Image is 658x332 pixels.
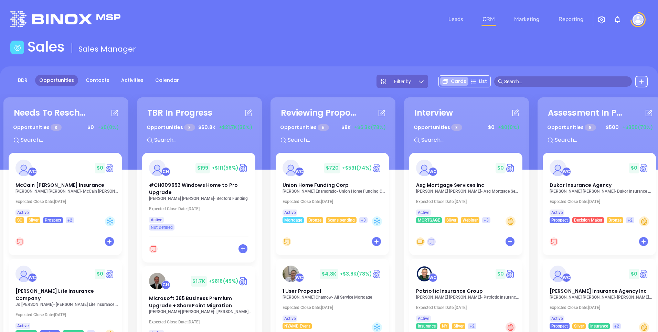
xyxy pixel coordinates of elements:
[416,160,433,176] img: Asg Mortgage Services Inc
[504,78,628,85] input: Search…
[409,103,524,153] div: InterviewOpportunities 8$0+$0(0%)
[45,216,61,224] span: Prospect
[149,320,252,324] p: Expected Close Date: [DATE]
[238,276,248,286] a: Quote
[20,136,123,144] input: Search...
[550,266,566,282] img: Straub Insurance Agency Inc
[416,288,483,294] span: Patriotic Insurance Group
[585,124,596,131] span: 9
[238,163,248,173] img: Quote
[506,269,516,279] img: Quote
[574,216,602,224] span: Decision Maker
[550,305,653,310] p: Expected Close Date: [DATE]
[409,153,524,259] div: profileWalter Contreras$0Circle dollarAsg Mortgage Services Inc[PERSON_NAME] [PERSON_NAME]- Asg M...
[281,107,357,119] div: Reviewing Proposal
[184,124,195,131] span: 8
[372,269,382,279] img: Quote
[97,124,119,131] span: +$0 (0%)
[283,199,386,204] p: Expected Close Date: [DATE]
[418,209,429,216] span: Active
[639,269,649,279] a: Quote
[15,199,119,204] p: Expected Close Date: [DATE]
[409,153,522,223] a: profileWalter Contreras$0Circle dollarAsg Mortgage Services Inc[PERSON_NAME] [PERSON_NAME]- Asg M...
[15,189,119,194] p: David Atkinson - McCain Atkinson Insurance
[147,121,195,134] p: Opportunities
[28,39,65,55] h1: Sales
[35,75,78,86] a: Opportunities
[446,216,456,224] span: Silver
[17,216,22,224] span: SC
[149,160,166,176] img: #CH009693 Windows Home to Pro Upgrade
[153,136,257,144] input: Search...
[639,216,649,226] div: Warm
[149,206,252,211] p: Expected Close Date: [DATE]
[470,322,475,330] span: +2
[590,322,608,330] span: Insurance
[117,75,148,86] a: Activities
[550,160,566,176] img: Dukor Insurance Agency
[276,103,390,153] div: Reviewing ProposalOpportunities 5$8K+$6.3K(78%)
[614,322,619,330] span: +2
[142,103,257,153] div: TBR In ProgressOpportunities 8$60.8K+$21.7K(36%)
[551,216,568,224] span: Prospect
[276,153,390,259] div: profileWalter Contreras$720+$531(74%)Circle dollarUnion Home Funding Corp[PERSON_NAME] Enamorado-...
[283,288,321,294] span: 1 User Proposal
[191,276,207,287] span: $ 1.7K
[161,280,170,289] div: Carla Humber
[142,153,255,231] a: profileCarla Humber$199+$111(56%)Circle dollar#CH009693 Windows Home to Pro Upgrade[PERSON_NAME] ...
[428,167,437,176] div: Walter Contreras
[480,12,498,26] a: CRM
[283,305,386,310] p: Expected Close Date: [DATE]
[613,15,622,24] img: iconNotification
[543,103,657,153] div: Assessment In ProgressOpportunities 9$500+$350(70%)
[340,270,372,277] span: +$3.8K (78%)
[562,167,571,176] div: Walter Contreras
[556,12,586,26] a: Reporting
[151,216,162,224] span: Active
[105,269,115,279] a: Quote
[454,322,464,330] span: Silver
[416,199,519,204] p: Expected Close Date: [DATE]
[95,269,105,279] span: $ 0
[463,216,478,224] span: Webinar
[416,182,485,189] span: Asg Mortgage Services Inc
[15,160,32,176] img: McCain Atkinson Insurance
[639,163,649,173] a: Quote
[543,153,656,223] a: profileWalter Contreras$0Circle dollarDukor Insurance Agency[PERSON_NAME] [PERSON_NAME]- Dukor In...
[280,121,329,134] p: Opportunities
[372,163,382,173] a: Quote
[197,122,217,133] span: $ 60.8K
[14,75,32,86] a: BDR
[550,182,612,189] span: Dukor Insurance Agency
[284,315,296,322] span: Active
[416,295,519,300] p: Rob Bowen - Patriotic Insurance Group
[161,167,170,176] div: Carla Humber
[414,107,453,119] div: Interview
[340,122,352,133] span: $ 8K
[78,44,136,54] span: Sales Manager
[287,136,390,144] input: Search...
[209,278,238,285] span: +$816 (49%)
[142,153,257,266] div: profileCarla Humber$199+$111(56%)Circle dollar#CH009693 Windows Home to Pro Upgrade[PERSON_NAME] ...
[105,163,115,173] img: Quote
[149,309,252,314] p: Allan Kaplan - Kaplan Insurance
[496,269,506,279] span: $ 0
[506,163,516,173] img: Quote
[219,124,252,131] span: +$21.7K (36%)
[295,167,304,176] div: Walter Contreras
[562,273,571,282] div: Walter Contreras
[550,199,653,204] p: Expected Close Date: [DATE]
[428,273,437,282] div: Walter Contreras
[372,216,382,226] div: Cold
[416,189,519,194] p: Marion Lee - Asg Mortgage Services Inc
[283,189,386,194] p: Juan Enamorado - Union Home Funding Corp
[633,14,644,25] img: user
[498,79,503,84] span: search
[551,315,563,322] span: Active
[28,167,37,176] div: Walter Contreras
[324,163,340,173] span: $ 720
[276,259,389,329] a: profileWalter Contreras$4.8K+$3.8K(78%)Circle dollar1 User Proposal[PERSON_NAME] Chamow- All Serv...
[551,322,568,330] span: Prospect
